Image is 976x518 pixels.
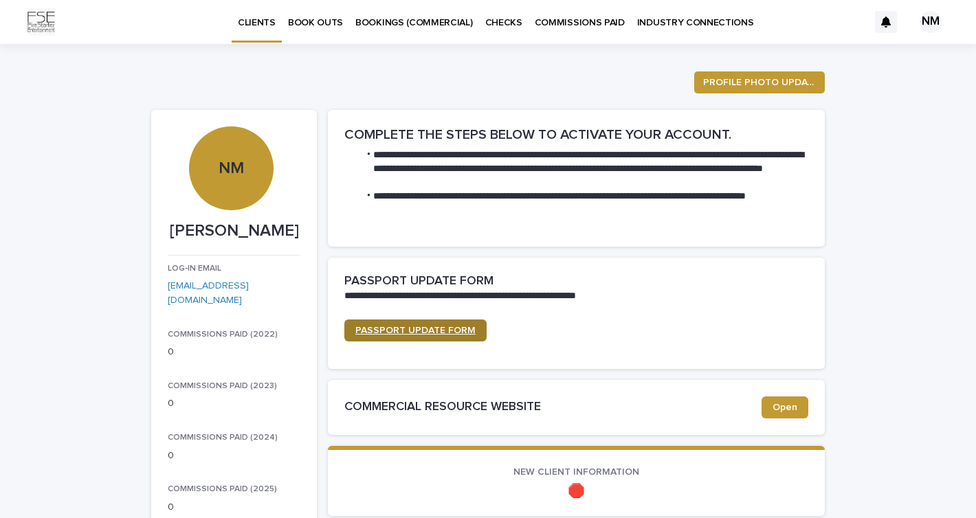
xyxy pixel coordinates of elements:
[168,330,278,339] span: COMMISSIONS PAID (2022)
[344,400,762,415] h2: COMMERCIAL RESOURCE WEBSITE
[344,274,493,289] h2: PASSPORT UPDATE FORM
[168,264,221,273] span: LOG-IN EMAIL
[344,319,487,341] a: PASSPORT UPDATE FORM
[168,345,300,359] p: 0
[762,396,808,418] a: Open
[189,75,273,179] div: NM
[694,71,825,93] button: PROFILE PHOTO UPDATE
[168,382,277,390] span: COMMISSIONS PAID (2023)
[344,126,808,143] h2: COMPLETE THE STEPS BELOW TO ACTIVATE YOUR ACCOUNT.
[27,8,55,36] img: Km9EesSdRbS9ajqhBzyo
[168,500,300,515] p: 0
[920,11,942,33] div: NM
[513,467,639,477] span: NEW CLIENT INFORMATION
[168,221,300,241] p: [PERSON_NAME]
[168,433,278,442] span: COMMISSIONS PAID (2024)
[168,449,300,463] p: 0
[168,396,300,411] p: 0
[773,403,797,412] span: Open
[344,483,808,499] p: 🛑
[703,76,816,89] span: PROFILE PHOTO UPDATE
[168,485,277,493] span: COMMISSIONS PAID (2025)
[168,281,249,305] a: [EMAIL_ADDRESS][DOMAIN_NAME]
[355,326,476,335] span: PASSPORT UPDATE FORM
